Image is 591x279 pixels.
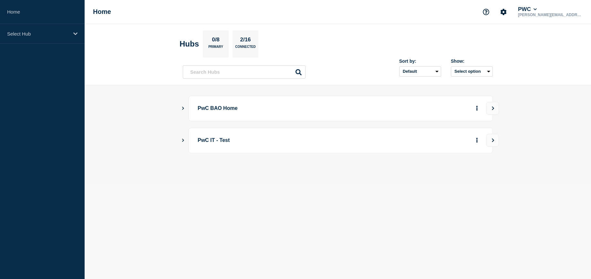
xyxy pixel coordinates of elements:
[198,102,376,114] p: PwC BAO Home
[399,66,441,77] select: Sort by
[238,37,253,45] p: 2/16
[210,37,222,45] p: 0/8
[235,45,255,52] p: Connected
[181,106,185,111] button: Show Connected Hubs
[198,134,376,146] p: PwC IT - Test
[517,6,538,13] button: PWC
[180,39,199,48] h2: Hubs
[7,31,69,37] p: Select Hub
[181,138,185,143] button: Show Connected Hubs
[486,134,499,147] button: View
[183,65,306,79] input: Search Hubs
[451,59,493,64] div: Show:
[486,102,499,115] button: View
[479,5,493,19] button: Support
[473,134,481,146] button: More actions
[473,102,481,114] button: More actions
[497,5,510,19] button: Account settings
[517,13,584,17] p: [PERSON_NAME][EMAIL_ADDRESS][DOMAIN_NAME]
[208,45,223,52] p: Primary
[451,66,493,77] button: Select option
[399,59,441,64] div: Sort by:
[93,8,111,16] h1: Home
